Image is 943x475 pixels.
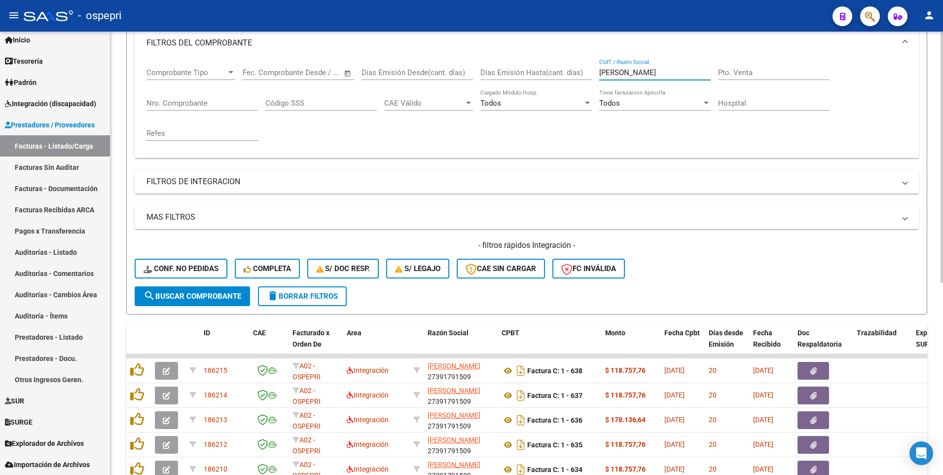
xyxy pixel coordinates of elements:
[5,459,90,470] span: Importación de Archivos
[253,329,266,337] span: CAE
[395,264,440,273] span: S/ legajo
[749,322,794,366] datatable-header-cell: Fecha Recibido
[267,292,338,301] span: Borrar Filtros
[5,438,84,449] span: Explorador de Archivos
[347,440,389,448] span: Integración
[386,259,449,278] button: S/ legajo
[144,290,155,302] mat-icon: search
[527,441,582,449] strong: Factura C: 1 - 635
[146,38,895,48] mat-panel-title: FILTROS DEL COMPROBANTE
[292,362,321,381] span: A02 - OSPEPRI
[709,440,717,448] span: 20
[514,388,527,403] i: Descargar documento
[5,35,30,45] span: Inicio
[527,367,582,375] strong: Factura C: 1 - 638
[664,440,685,448] span: [DATE]
[527,392,582,399] strong: Factura C: 1 - 637
[794,322,853,366] datatable-header-cell: Doc Respaldatoria
[5,417,33,428] span: SURGE
[289,322,343,366] datatable-header-cell: Facturado x Orden De
[605,391,646,399] strong: $ 118.757,76
[605,416,646,424] strong: $ 178.136,64
[243,68,283,77] input: Fecha inicio
[347,329,362,337] span: Area
[428,410,494,431] div: 27391791509
[709,465,717,473] span: 20
[204,440,227,448] span: 186212
[527,466,582,474] strong: Factura C: 1 - 634
[480,99,501,108] span: Todos
[347,465,389,473] span: Integración
[527,416,582,424] strong: Factura C: 1 - 636
[605,366,646,374] strong: $ 118.757,76
[78,5,121,27] span: - ospepri
[709,366,717,374] span: 20
[552,259,625,278] button: FC Inválida
[146,212,895,223] mat-panel-title: MAS FILTROS
[204,329,210,337] span: ID
[428,435,494,455] div: 27391791509
[292,329,329,348] span: Facturado x Orden De
[502,329,519,337] span: CPBT
[146,176,895,187] mat-panel-title: FILTROS DE INTEGRACION
[753,416,773,424] span: [DATE]
[135,170,919,194] mat-expansion-panel-header: FILTROS DE INTEGRACION
[204,465,227,473] span: 186210
[428,436,480,444] span: [PERSON_NAME]
[601,322,660,366] datatable-header-cell: Monto
[292,436,321,455] span: A02 - OSPEPRI
[605,465,646,473] strong: $ 118.757,76
[144,292,241,301] span: Buscar Comprobante
[384,99,464,108] span: CAE Válido
[135,259,227,278] button: Conf. no pedidas
[5,98,96,109] span: Integración (discapacidad)
[292,387,321,406] span: A02 - OSPEPRI
[664,329,700,337] span: Fecha Cpbt
[424,322,498,366] datatable-header-cell: Razón Social
[753,391,773,399] span: [DATE]
[561,264,616,273] span: FC Inválida
[135,286,250,306] button: Buscar Comprobante
[244,264,291,273] span: Completa
[343,322,409,366] datatable-header-cell: Area
[5,396,24,406] span: SUR
[428,411,480,419] span: [PERSON_NAME]
[660,322,705,366] datatable-header-cell: Fecha Cpbt
[753,440,773,448] span: [DATE]
[428,385,494,406] div: 27391791509
[258,286,347,306] button: Borrar Filtros
[267,290,279,302] mat-icon: delete
[664,416,685,424] span: [DATE]
[135,59,919,158] div: FILTROS DEL COMPROBANTE
[753,465,773,473] span: [DATE]
[428,362,480,370] span: [PERSON_NAME]
[514,437,527,453] i: Descargar documento
[909,441,933,465] div: Open Intercom Messenger
[664,391,685,399] span: [DATE]
[347,366,389,374] span: Integración
[498,322,601,366] datatable-header-cell: CPBT
[428,461,480,469] span: [PERSON_NAME]
[599,99,620,108] span: Todos
[753,366,773,374] span: [DATE]
[664,366,685,374] span: [DATE]
[428,360,494,381] div: 27391791509
[457,259,545,278] button: CAE SIN CARGAR
[709,416,717,424] span: 20
[347,391,389,399] span: Integración
[709,391,717,399] span: 20
[705,322,749,366] datatable-header-cell: Días desde Emisión
[5,77,36,88] span: Padrón
[135,27,919,59] mat-expansion-panel-header: FILTROS DEL COMPROBANTE
[135,240,919,251] h4: - filtros rápidos Integración -
[798,329,842,348] span: Doc Respaldatoria
[200,322,249,366] datatable-header-cell: ID
[853,322,912,366] datatable-header-cell: Trazabilidad
[428,387,480,395] span: [PERSON_NAME]
[514,412,527,428] i: Descargar documento
[342,68,354,79] button: Open calendar
[514,363,527,379] i: Descargar documento
[316,264,370,273] span: S/ Doc Resp.
[144,264,218,273] span: Conf. no pedidas
[235,259,300,278] button: Completa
